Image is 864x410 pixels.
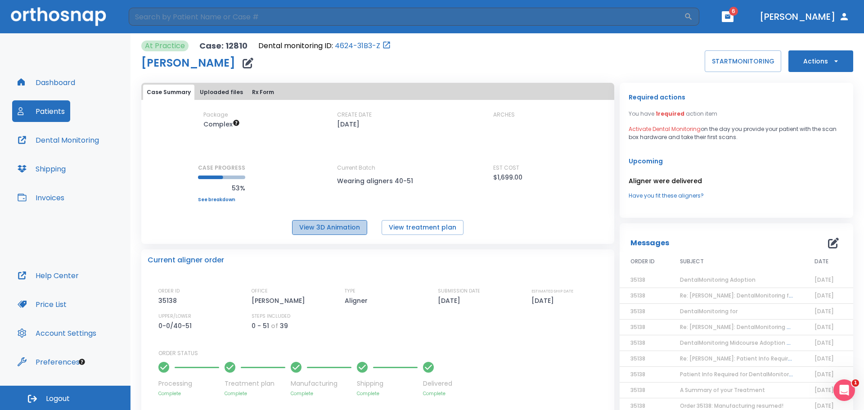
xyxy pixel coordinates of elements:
span: Up to 50 Steps (100 aligners) [203,120,240,129]
a: Have you fit these aligners? [629,192,844,200]
p: Dental monitoring ID: [258,41,333,51]
p: TYPE [345,287,355,295]
span: 35138 [630,323,645,331]
img: Orthosnap [11,7,106,26]
p: 0-0/40-51 [158,320,195,331]
p: Case: 12810 [199,41,247,51]
span: Patient Info Required for DentalMonitoring! [680,370,799,378]
p: Aligner were delivered [629,176,844,186]
p: 53% [198,183,245,194]
a: See breakdown [198,197,245,203]
span: [DATE] [814,355,834,362]
button: Actions [788,50,853,72]
span: [DATE] [814,339,834,347]
button: View treatment plan [382,220,463,235]
span: DentalMonitoring Midcourse Adoption Declined! [680,339,813,347]
button: Rx Form [248,85,278,100]
p: OFFICE [252,287,268,295]
input: Search by Patient Name or Case # [129,8,684,26]
button: View 3D Animation [292,220,367,235]
span: Re: [PERSON_NAME]: DentalMonitoring for | [12810:35138] [680,292,834,299]
span: Activate Dental Monitoring [629,125,701,133]
span: 35138 [630,355,645,362]
p: Shipping [357,379,418,388]
button: STARTMONITORING [705,50,781,72]
span: 6 [729,7,738,16]
p: ARCHES [493,111,515,119]
p: ESTIMATED SHIP DATE [531,287,573,295]
span: Order 35138: Manufacturing resumed! [680,402,783,410]
p: Complete [291,390,351,397]
span: 35138 [630,292,645,299]
p: ORDER ID [158,287,180,295]
p: Required actions [629,92,685,103]
p: ORDER STATUS [158,349,608,357]
span: ORDER ID [630,257,655,266]
span: 35138 [630,402,645,410]
p: Package [203,111,228,119]
button: Case Summary [143,85,194,100]
span: A Summary of your Treatment [680,386,765,394]
p: STEPS INCLUDED [252,312,290,320]
p: on the day you provide your patient with the scan box hardware and take their first scans. [629,125,844,141]
button: Price List [12,293,72,315]
p: You have action item [629,110,717,118]
p: UPPER/LOWER [158,312,191,320]
p: 35138 [158,295,180,306]
span: 35138 [630,339,645,347]
p: SUBMISSION DATE [438,287,480,295]
p: [DATE] [438,295,463,306]
p: Complete [357,390,418,397]
p: 0 - 51 [252,320,269,331]
span: Logout [46,394,70,404]
button: Dashboard [12,72,81,93]
div: tabs [143,85,612,100]
p: Complete [423,390,452,397]
span: DentalMonitoring Adoption [680,276,756,284]
span: 35138 [630,307,645,315]
span: 35138 [630,370,645,378]
p: [DATE] [337,119,360,130]
p: 39 [280,320,288,331]
span: SUBJECT [680,257,704,266]
span: [DATE] [814,307,834,315]
span: 35138 [630,276,645,284]
a: Help Center [12,265,84,286]
p: Messages [630,238,669,248]
a: Preferences [12,351,85,373]
button: Invoices [12,187,70,208]
span: 1 required [656,110,684,117]
p: Delivered [423,379,452,388]
p: Complete [158,390,219,397]
p: Current Batch [337,164,418,172]
h1: [PERSON_NAME] [141,58,235,68]
button: Patients [12,100,70,122]
p: Processing [158,379,219,388]
p: $1,699.00 [493,172,522,183]
p: Upcoming [629,156,844,167]
span: [DATE] [814,276,834,284]
p: EST COST [493,164,519,172]
span: [DATE] [814,386,834,394]
p: CREATE DATE [337,111,372,119]
span: [DATE] [814,292,834,299]
p: At Practice [145,41,185,51]
span: DentalMonitoring for [680,307,738,315]
a: Dental Monitoring [12,129,104,151]
span: [DATE] [814,402,834,410]
button: Account Settings [12,322,102,344]
p: of [271,320,278,331]
span: [DATE] [814,323,834,331]
button: Shipping [12,158,71,180]
span: [DATE] [814,370,834,378]
div: Tooltip anchor [78,358,86,366]
p: Current aligner order [148,255,224,266]
p: Manufacturing [291,379,351,388]
p: Wearing aligners 40-51 [337,176,418,186]
p: [PERSON_NAME] [252,295,308,306]
div: Open patient in dental monitoring portal [258,41,391,51]
a: 4624-31B3-Z [335,41,380,51]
